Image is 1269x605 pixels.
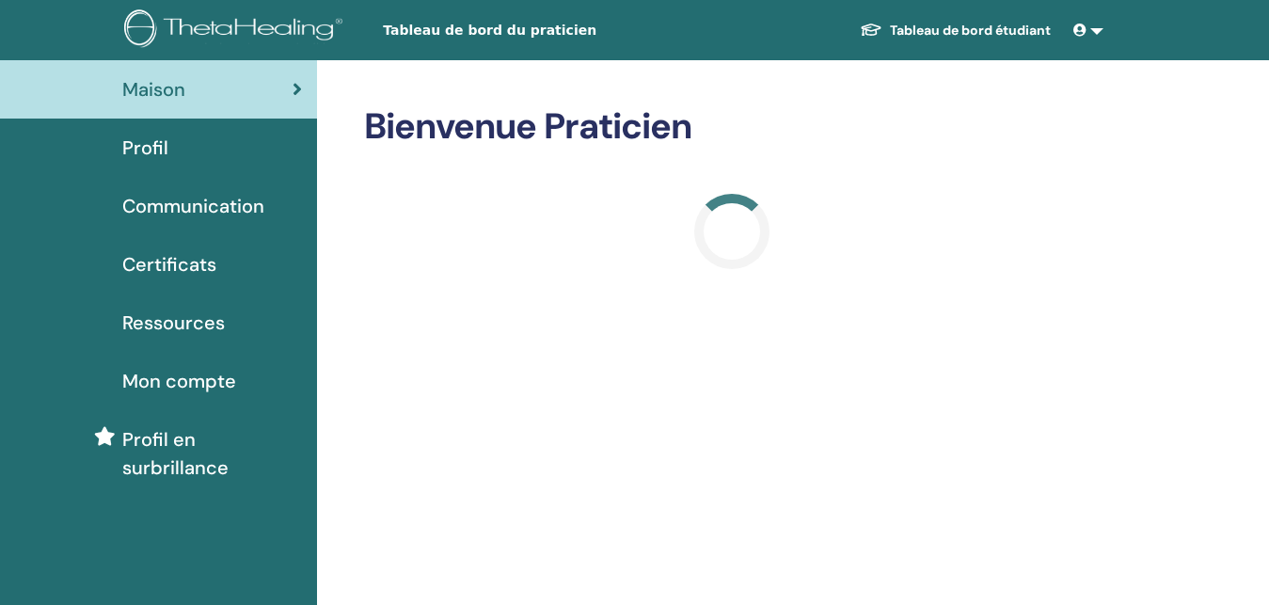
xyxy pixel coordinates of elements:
[124,9,349,52] img: logo.png
[122,250,216,279] span: Certificats
[122,425,302,482] span: Profil en surbrillance
[122,367,236,395] span: Mon compte
[383,21,665,40] span: Tableau de bord du praticien
[364,105,1100,149] h2: Bienvenue Praticien
[122,309,225,337] span: Ressources
[860,22,882,38] img: graduation-cap-white.svg
[845,13,1066,48] a: Tableau de bord étudiant
[122,134,168,162] span: Profil
[122,192,264,220] span: Communication
[122,75,185,103] span: Maison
